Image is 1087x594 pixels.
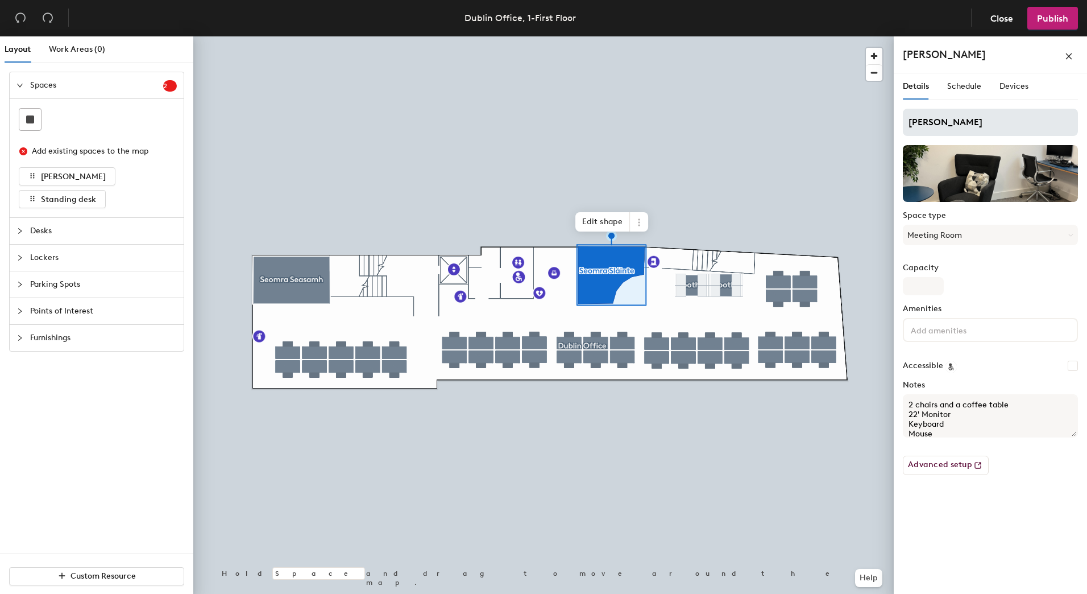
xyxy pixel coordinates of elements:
button: Advanced setup [903,456,989,475]
span: Custom Resource [70,571,136,581]
span: Details [903,81,929,91]
span: Lockers [30,245,177,271]
button: Help [855,569,882,587]
span: Publish [1037,13,1068,24]
span: collapsed [16,228,23,234]
img: The space named Seomra Sláinte [903,145,1078,202]
button: Meeting Room [903,225,1078,245]
span: Devices [999,81,1028,91]
span: Furnishings [30,325,177,351]
label: Amenities [903,304,1078,313]
span: Points of Interest [30,298,177,324]
span: Work Areas (0) [49,44,105,54]
button: Publish [1027,7,1078,30]
button: Redo (⌘ + ⇧ + Z) [36,7,59,30]
span: collapsed [16,281,23,288]
span: Desks [30,218,177,244]
label: Accessible [903,361,943,370]
span: Schedule [947,81,981,91]
label: Space type [903,211,1078,220]
span: Close [990,13,1013,24]
textarea: 2 chairs and a coffee table 22' Monitor Keyboard Mouse [903,394,1078,438]
span: Edit shape [575,212,630,232]
button: [PERSON_NAME] [19,167,115,185]
span: Parking Spots [30,271,177,298]
span: collapsed [16,308,23,315]
span: collapsed [16,254,23,261]
label: Capacity [903,263,1078,273]
span: Standing desk [41,195,96,204]
span: 2 [163,82,177,90]
span: close [1065,52,1073,60]
input: Add amenities [908,323,1011,336]
button: Custom Resource [9,567,184,585]
span: collapsed [16,335,23,341]
span: Layout [5,44,31,54]
sup: 2 [163,80,177,92]
span: close-circle [19,147,27,155]
span: expanded [16,82,23,89]
button: Standing desk [19,190,106,208]
div: Add existing spaces to the map [32,145,167,158]
span: undo [15,12,26,23]
span: [PERSON_NAME] [41,172,106,181]
div: Dublin Office, 1-First Floor [464,11,576,25]
h4: [PERSON_NAME] [903,47,986,62]
button: Undo (⌘ + Z) [9,7,32,30]
span: Spaces [30,72,163,98]
button: Close [981,7,1023,30]
label: Notes [903,381,1078,390]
